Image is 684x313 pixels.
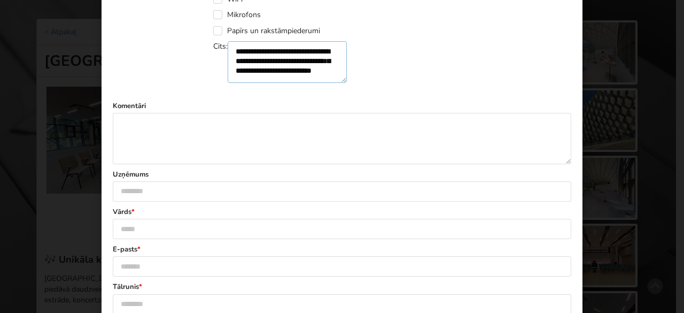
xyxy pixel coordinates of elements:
label: Komentāri [113,101,571,111]
label: Papīrs un rakstāmpiederumi [213,26,320,35]
label: Vārds [113,207,571,217]
label: Mikrofons [213,10,261,19]
label: E-pasts [113,245,571,254]
label: Uzņēmums [113,170,571,179]
div: Cits: [213,41,354,82]
label: Tālrunis [113,282,571,292]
